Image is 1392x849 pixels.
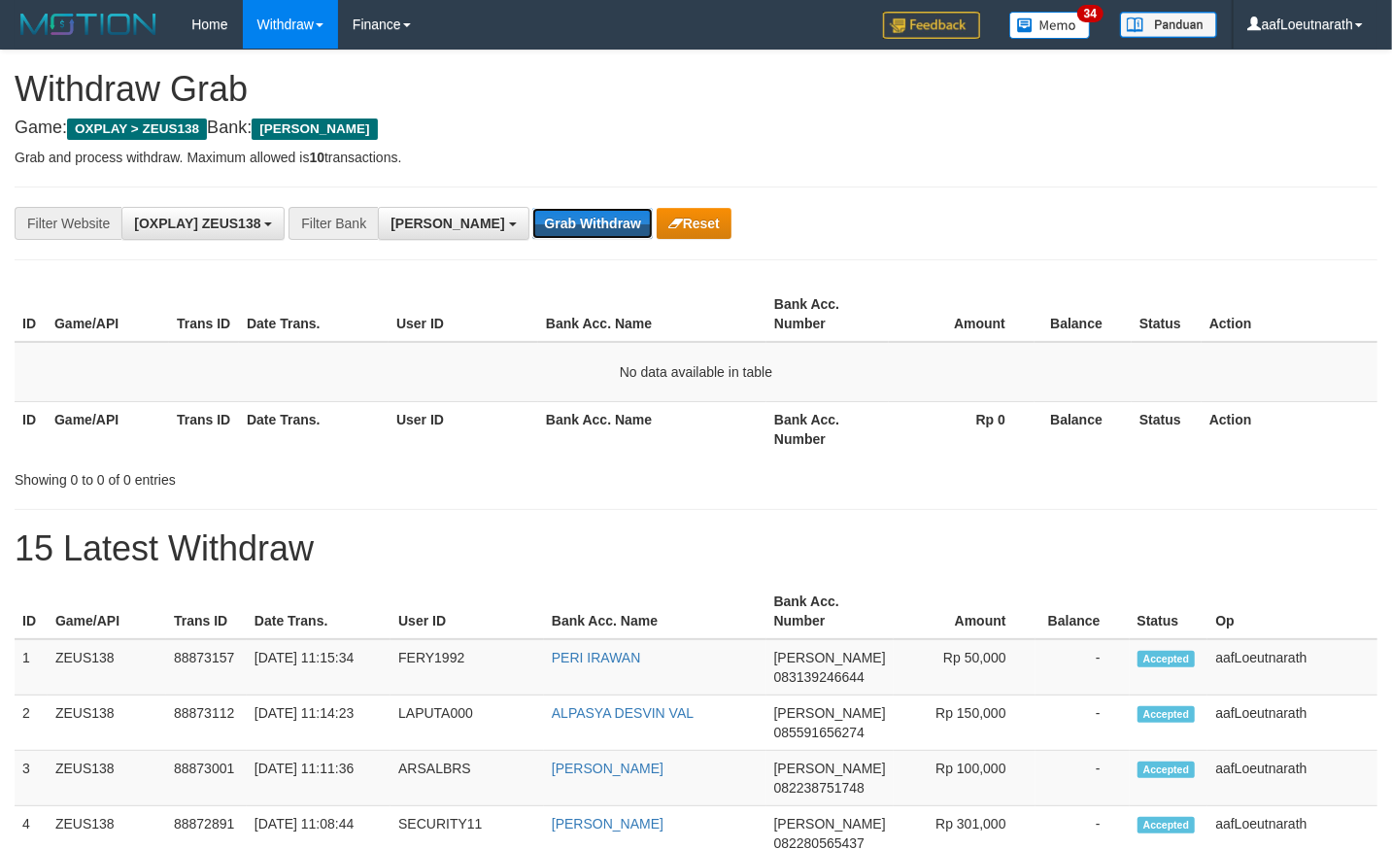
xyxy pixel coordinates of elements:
[389,401,538,457] th: User ID
[766,584,894,639] th: Bank Acc. Number
[169,401,239,457] th: Trans ID
[48,584,166,639] th: Game/API
[894,696,1036,751] td: Rp 150,000
[552,761,663,776] a: [PERSON_NAME]
[169,287,239,342] th: Trans ID
[15,462,565,490] div: Showing 0 to 0 of 0 entries
[883,12,980,39] img: Feedback.jpg
[15,401,47,457] th: ID
[134,216,260,231] span: [OXPLAY] ZEUS138
[774,725,865,740] span: Copy 085591656274 to clipboard
[166,639,247,696] td: 88873157
[1077,5,1103,22] span: 34
[532,208,652,239] button: Grab Withdraw
[15,207,121,240] div: Filter Website
[252,119,377,140] span: [PERSON_NAME]
[166,584,247,639] th: Trans ID
[247,696,390,751] td: [DATE] 11:14:23
[15,529,1377,568] h1: 15 Latest Withdraw
[544,584,766,639] th: Bank Acc. Name
[15,696,48,751] td: 2
[1207,584,1377,639] th: Op
[48,696,166,751] td: ZEUS138
[774,761,886,776] span: [PERSON_NAME]
[552,650,641,665] a: PERI IRAWAN
[538,401,766,457] th: Bank Acc. Name
[774,780,865,796] span: Copy 082238751748 to clipboard
[247,751,390,806] td: [DATE] 11:11:36
[15,751,48,806] td: 3
[657,208,731,239] button: Reset
[1202,401,1377,457] th: Action
[1132,287,1202,342] th: Status
[247,639,390,696] td: [DATE] 11:15:34
[774,705,886,721] span: [PERSON_NAME]
[552,705,694,721] a: ALPASYA DESVIN VAL
[774,669,865,685] span: Copy 083139246644 to clipboard
[121,207,285,240] button: [OXPLAY] ZEUS138
[1035,401,1132,457] th: Balance
[166,751,247,806] td: 88873001
[15,148,1377,167] p: Grab and process withdraw. Maximum allowed is transactions.
[15,342,1377,402] td: No data available in table
[390,639,544,696] td: FERY1992
[289,207,378,240] div: Filter Bank
[889,287,1035,342] th: Amount
[390,216,504,231] span: [PERSON_NAME]
[1137,762,1196,778] span: Accepted
[15,10,162,39] img: MOTION_logo.png
[894,584,1036,639] th: Amount
[1035,287,1132,342] th: Balance
[67,119,207,140] span: OXPLAY > ZEUS138
[390,696,544,751] td: LAPUTA000
[1137,706,1196,723] span: Accepted
[774,816,886,832] span: [PERSON_NAME]
[239,287,389,342] th: Date Trans.
[1137,817,1196,833] span: Accepted
[247,584,390,639] th: Date Trans.
[1132,401,1202,457] th: Status
[15,639,48,696] td: 1
[1036,751,1130,806] td: -
[15,584,48,639] th: ID
[47,401,169,457] th: Game/API
[766,401,889,457] th: Bank Acc. Number
[239,401,389,457] th: Date Trans.
[1207,696,1377,751] td: aafLoeutnarath
[1137,651,1196,667] span: Accepted
[15,287,47,342] th: ID
[1036,639,1130,696] td: -
[309,150,324,165] strong: 10
[15,70,1377,109] h1: Withdraw Grab
[889,401,1035,457] th: Rp 0
[1130,584,1208,639] th: Status
[48,639,166,696] td: ZEUS138
[390,584,544,639] th: User ID
[1120,12,1217,38] img: panduan.png
[390,751,544,806] td: ARSALBRS
[552,816,663,832] a: [PERSON_NAME]
[48,751,166,806] td: ZEUS138
[1036,696,1130,751] td: -
[378,207,528,240] button: [PERSON_NAME]
[166,696,247,751] td: 88873112
[894,639,1036,696] td: Rp 50,000
[1202,287,1377,342] th: Action
[47,287,169,342] th: Game/API
[1207,751,1377,806] td: aafLoeutnarath
[1036,584,1130,639] th: Balance
[774,650,886,665] span: [PERSON_NAME]
[894,751,1036,806] td: Rp 100,000
[538,287,766,342] th: Bank Acc. Name
[1207,639,1377,696] td: aafLoeutnarath
[389,287,538,342] th: User ID
[15,119,1377,138] h4: Game: Bank:
[1009,12,1091,39] img: Button%20Memo.svg
[766,287,889,342] th: Bank Acc. Number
